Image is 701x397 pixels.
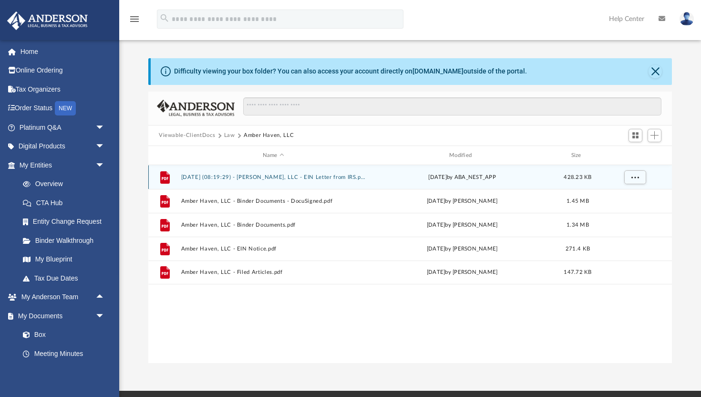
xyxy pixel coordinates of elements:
[174,66,527,76] div: Difficulty viewing your box folder? You can also access your account directly on outside of the p...
[567,222,589,228] span: 1.34 MB
[159,131,215,140] button: Viewable-ClientDocs
[95,118,114,137] span: arrow_drop_down
[564,175,591,180] span: 428.23 KB
[649,65,662,78] button: Close
[153,151,176,160] div: id
[243,97,661,115] input: Search files and folders
[181,222,366,228] button: Amber Haven, LLC - Binder Documents.pdf
[13,212,119,231] a: Entity Change Request
[370,245,555,253] div: [DATE] by [PERSON_NAME]
[624,170,646,185] button: More options
[181,151,366,160] div: Name
[181,198,366,204] button: Amber Haven, LLC - Binder Documents - DocuSigned.pdf
[13,344,114,363] a: Meeting Minutes
[7,306,114,325] a: My Documentsarrow_drop_down
[7,80,119,99] a: Tax Organizers
[181,174,366,180] button: [DATE] (08:19:29) - [PERSON_NAME], LLC - EIN Letter from IRS.pdf
[7,61,119,80] a: Online Ordering
[7,42,119,61] a: Home
[370,269,555,277] div: [DATE] by [PERSON_NAME]
[95,156,114,175] span: arrow_drop_down
[7,99,119,118] a: Order StatusNEW
[13,363,110,382] a: Forms Library
[95,306,114,326] span: arrow_drop_down
[7,156,119,175] a: My Entitiesarrow_drop_down
[567,198,589,204] span: 1.45 MB
[370,173,555,182] div: [DATE] by ABA_NEST_APP
[244,131,294,140] button: Amber Haven, LLC
[370,221,555,230] div: [DATE] by [PERSON_NAME]
[648,129,662,142] button: Add
[13,250,114,269] a: My Blueprint
[159,13,170,23] i: search
[181,246,366,252] button: Amber Haven, LLC - EIN Notice.pdf
[129,13,140,25] i: menu
[95,137,114,157] span: arrow_drop_down
[412,67,464,75] a: [DOMAIN_NAME]
[566,246,590,251] span: 271.4 KB
[559,151,597,160] div: Size
[13,325,110,345] a: Box
[370,151,555,160] div: Modified
[224,131,235,140] button: Law
[13,269,119,288] a: Tax Due Dates
[13,175,119,194] a: Overview
[181,270,366,276] button: Amber Haven, LLC - Filed Articles.pdf
[129,18,140,25] a: menu
[7,288,114,307] a: My Anderson Teamarrow_drop_up
[7,137,119,156] a: Digital Productsarrow_drop_down
[55,101,76,115] div: NEW
[680,12,694,26] img: User Pic
[564,270,591,275] span: 147.72 KB
[4,11,91,30] img: Anderson Advisors Platinum Portal
[148,165,672,363] div: grid
[7,118,119,137] a: Platinum Q&Aarrow_drop_down
[601,151,668,160] div: id
[95,288,114,307] span: arrow_drop_up
[370,197,555,206] div: [DATE] by [PERSON_NAME]
[629,129,643,142] button: Switch to Grid View
[13,231,119,250] a: Binder Walkthrough
[13,193,119,212] a: CTA Hub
